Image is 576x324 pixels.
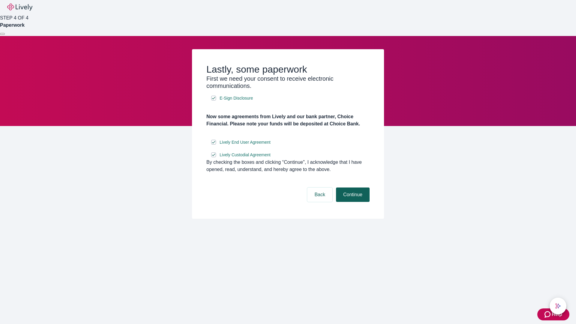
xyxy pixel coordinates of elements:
[220,152,271,158] span: Lively Custodial Agreement
[206,75,370,89] h3: First we need your consent to receive electronic communications.
[218,139,272,146] a: e-sign disclosure document
[544,311,552,318] svg: Zendesk support icon
[220,95,253,101] span: E-Sign Disclosure
[307,187,332,202] button: Back
[552,311,562,318] span: Help
[206,159,370,173] div: By checking the boxes and clicking “Continue", I acknowledge that I have opened, read, understand...
[550,298,566,314] button: chat
[336,187,370,202] button: Continue
[220,139,271,145] span: Lively End User Agreement
[218,94,254,102] a: e-sign disclosure document
[218,151,272,159] a: e-sign disclosure document
[555,303,561,309] svg: Lively AI Assistant
[206,64,370,75] h2: Lastly, some paperwork
[7,4,32,11] img: Lively
[537,308,569,320] button: Zendesk support iconHelp
[206,113,370,127] h4: Now some agreements from Lively and our bank partner, Choice Financial. Please note your funds wi...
